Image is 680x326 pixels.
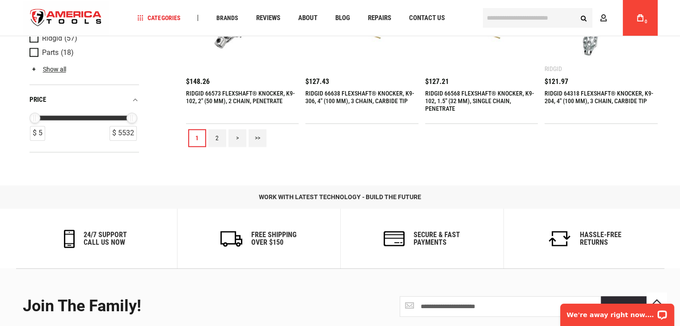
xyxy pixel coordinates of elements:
span: $127.43 [305,78,329,85]
span: Reviews [256,15,280,21]
a: 1 [188,129,206,147]
a: Show all [30,66,66,73]
h6: Hassle-Free Returns [580,231,621,247]
span: (18) [61,49,74,56]
div: price [30,94,139,106]
span: $121.97 [545,78,568,85]
span: $127.21 [425,78,449,85]
span: Brands [216,15,238,21]
span: 0 [645,19,647,24]
a: Repairs [363,12,395,24]
div: Join the Family! [23,297,334,315]
a: Contact Us [405,12,448,24]
span: (57) [64,34,77,42]
span: Contact Us [409,15,444,21]
button: Subscribe [601,296,658,317]
h6: 24/7 support call us now [84,231,127,247]
span: $148.26 [186,78,210,85]
a: RIDGID 66638 FLEXSHAFT® KNOCKER, K9-306, 4" (100 MM), 3 CHAIN, CARBIDE TIP [305,90,414,104]
a: 2 [208,129,226,147]
a: store logo [23,1,110,35]
button: Search [575,9,592,26]
div: $ 5532 [110,126,137,141]
h6: secure & fast payments [414,231,460,247]
a: Ridgid (57) [30,33,137,43]
iframe: LiveChat chat widget [554,298,680,326]
span: Blog [335,15,350,21]
a: Parts (18) [30,48,137,58]
a: RIDGID 66573 FLEXSHAFT® KNOCKER, K9-102, 2" (50 MM), 2 CHAIN, PENETRATE [186,90,295,104]
a: RIDGID 66568 FLEXSHAFT® KNOCKER, K9-102, 1.5" (32 MM), SINGLE CHAIN, PENETRATE [425,90,534,112]
a: About [294,12,321,24]
a: Blog [331,12,354,24]
img: America Tools [23,1,110,35]
span: About [298,15,317,21]
span: Categories [137,15,180,21]
h6: Free Shipping Over $150 [251,231,296,247]
a: Brands [212,12,242,24]
a: Reviews [252,12,284,24]
a: > [228,129,246,147]
div: $ 5 [30,126,45,141]
a: RIDGID 64318 FLEXSHAFT® KNOCKER, K9-204, 4" (100 MM), 3 CHAIN, CARBIDE TIP [545,90,653,104]
a: >> [249,129,266,147]
span: Parts [42,49,59,57]
div: Ridgid [545,65,562,72]
span: Repairs [367,15,391,21]
a: Categories [133,12,184,24]
span: Ridgid [42,34,62,42]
